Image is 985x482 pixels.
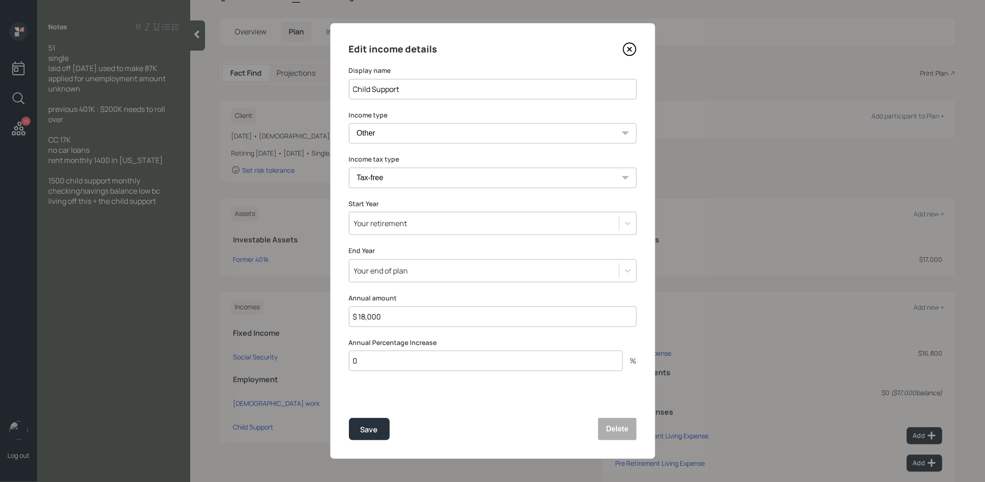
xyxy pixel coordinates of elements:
[349,246,637,255] label: End Year
[354,266,408,276] div: Your end of plan
[598,418,636,440] button: Delete
[349,418,390,440] button: Save
[361,423,378,436] div: Save
[349,338,637,347] label: Annual Percentage Increase
[349,155,637,164] label: Income tax type
[349,42,438,57] h4: Edit income details
[349,111,637,120] label: Income type
[349,199,637,208] label: Start Year
[349,293,637,303] label: Annual amount
[623,357,637,365] div: %
[354,218,407,228] div: Your retirement
[349,66,637,75] label: Display name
